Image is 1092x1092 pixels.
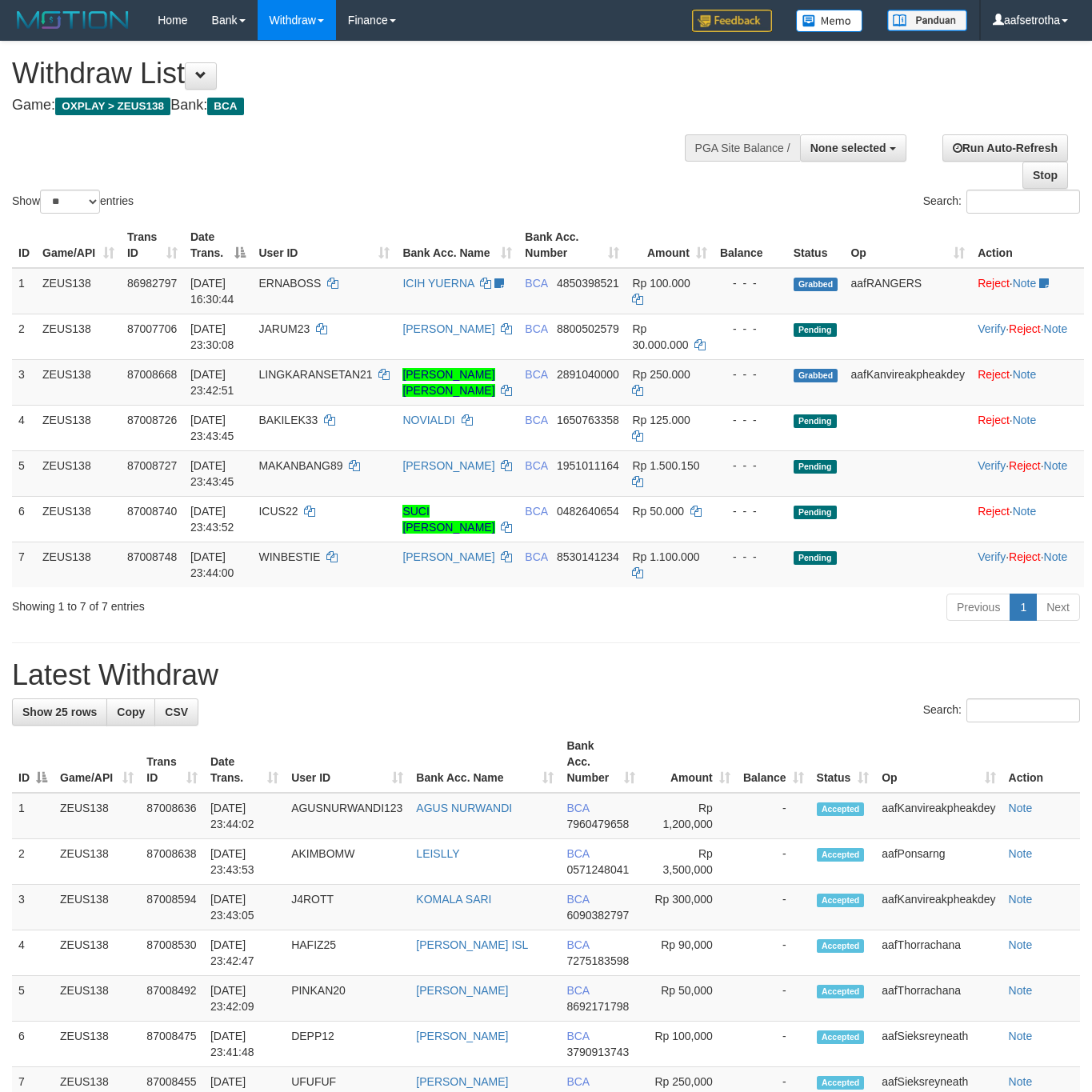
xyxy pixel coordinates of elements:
[642,930,737,976] td: Rp 90,000
[416,984,508,997] a: [PERSON_NAME]
[54,793,140,839] td: ZEUS138
[12,659,1080,691] h1: Latest Withdraw
[632,505,684,518] span: Rp 50.000
[887,10,967,31] img: panduan.png
[36,359,121,405] td: ZEUS138
[54,885,140,930] td: ZEUS138
[642,885,737,930] td: Rp 300,000
[416,938,528,951] a: [PERSON_NAME] ISL
[204,1022,285,1067] td: [DATE] 23:41:48
[12,222,36,268] th: ID
[12,314,36,359] td: 2
[190,459,234,488] span: [DATE] 23:43:45
[566,893,589,906] span: BCA
[557,368,619,381] span: Copy 2891040000 to clipboard
[720,321,781,337] div: - - -
[402,368,494,397] a: [PERSON_NAME] [PERSON_NAME]
[106,698,155,726] a: Copy
[737,839,810,885] td: -
[971,405,1084,450] td: ·
[794,506,837,519] span: Pending
[127,505,177,518] span: 87008740
[978,505,1010,518] a: Reject
[978,414,1010,426] a: Reject
[810,142,886,154] span: None selected
[642,839,737,885] td: Rp 3,500,000
[140,885,204,930] td: 87008594
[720,412,781,428] div: - - -
[396,222,518,268] th: Bank Acc. Name: activate to sort column ascending
[875,839,1002,885] td: aafPonsarng
[794,278,838,291] span: Grabbed
[875,885,1002,930] td: aafKanvireakpheakdey
[127,550,177,563] span: 87008748
[36,496,121,542] td: ZEUS138
[566,847,589,860] span: BCA
[971,496,1084,542] td: ·
[12,793,54,839] td: 1
[1013,414,1037,426] a: Note
[946,594,1010,621] a: Previous
[971,268,1084,314] td: ·
[817,1076,865,1090] span: Accepted
[978,322,1006,335] a: Verify
[127,368,177,381] span: 87008668
[204,930,285,976] td: [DATE] 23:42:47
[12,268,36,314] td: 1
[190,414,234,442] span: [DATE] 23:43:45
[204,839,285,885] td: [DATE] 23:43:53
[258,414,318,426] span: BAKILEK33
[12,731,54,793] th: ID: activate to sort column descending
[204,793,285,839] td: [DATE] 23:44:02
[54,731,140,793] th: Game/API: activate to sort column ascending
[642,1022,737,1067] td: Rp 100,000
[410,731,560,793] th: Bank Acc. Name: activate to sort column ascending
[566,954,629,967] span: Copy 7275183598 to clipboard
[942,134,1068,162] a: Run Auto-Refresh
[258,322,310,335] span: JARUM23
[923,190,1080,214] label: Search:
[560,731,642,793] th: Bank Acc. Number: activate to sort column ascending
[557,414,619,426] span: Copy 1650763358 to clipboard
[127,322,177,335] span: 87007706
[875,793,1002,839] td: aafKanvireakpheakdey
[416,847,459,860] a: LEISLLY
[720,275,781,291] div: - - -
[817,848,865,862] span: Accepted
[525,414,547,426] span: BCA
[54,839,140,885] td: ZEUS138
[632,459,699,472] span: Rp 1.500.150
[22,706,97,718] span: Show 25 rows
[875,930,1002,976] td: aafThorrachana
[36,450,121,496] td: ZEUS138
[190,322,234,351] span: [DATE] 23:30:08
[1044,459,1068,472] a: Note
[258,277,321,290] span: ERNABOSS
[416,1075,508,1088] a: [PERSON_NAME]
[817,802,865,816] span: Accepted
[557,459,619,472] span: Copy 1951011164 to clipboard
[12,58,712,90] h1: Withdraw List
[127,277,177,290] span: 86982797
[1044,322,1068,335] a: Note
[1013,277,1037,290] a: Note
[416,802,512,814] a: AGUS NURWANDI
[525,505,547,518] span: BCA
[971,314,1084,359] td: · ·
[258,550,320,563] span: WINBESTIE
[54,1022,140,1067] td: ZEUS138
[55,98,170,115] span: OXPLAY > ZEUS138
[737,885,810,930] td: -
[875,976,1002,1022] td: aafThorrachana
[971,222,1084,268] th: Action
[566,938,589,951] span: BCA
[1002,731,1080,793] th: Action
[12,930,54,976] td: 4
[12,496,36,542] td: 6
[285,1022,410,1067] td: DEPP12
[692,10,772,32] img: Feedback.jpg
[204,731,285,793] th: Date Trans.: activate to sort column ascending
[642,793,737,839] td: Rp 1,200,000
[285,793,410,839] td: AGUSNURWANDI123
[566,1046,629,1058] span: Copy 3790913743 to clipboard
